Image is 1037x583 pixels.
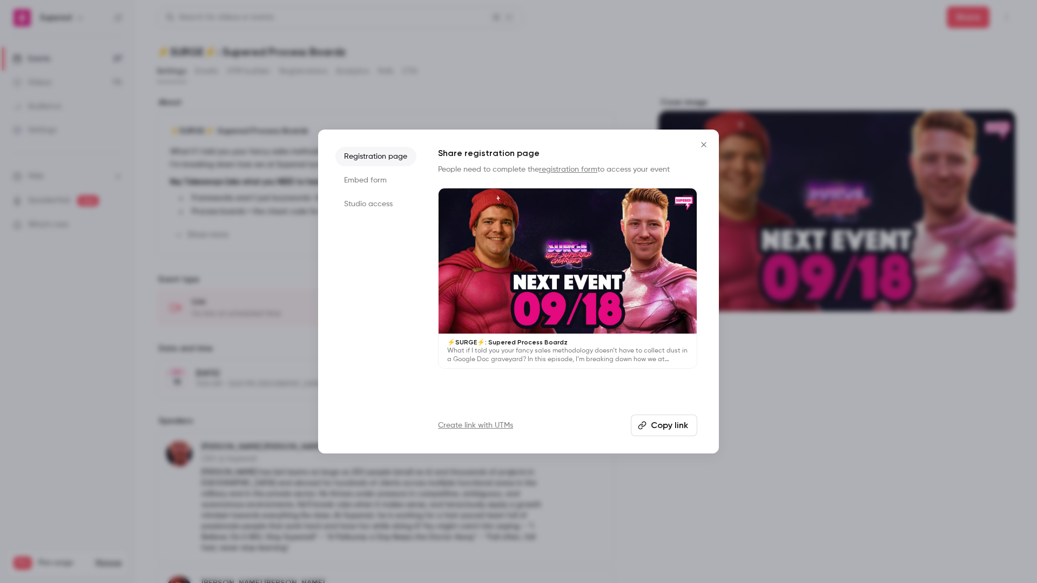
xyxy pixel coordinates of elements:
li: Studio access [335,194,416,214]
p: ⚡️SURGE⚡️: Supered Process Boardz [447,338,688,347]
a: registration form [539,166,597,173]
h1: Share registration page [438,147,697,160]
a: Create link with UTMs [438,420,513,431]
li: Registration page [335,147,416,166]
button: Close [693,134,715,155]
p: What if I told you your fancy sales methodology doesn’t have to collect dust in a Google Doc grav... [447,347,688,364]
button: Copy link [631,415,697,436]
li: Embed form [335,171,416,190]
p: People need to complete the to access your event [438,164,697,175]
a: ⚡️SURGE⚡️: Supered Process BoardzWhat if I told you your fancy sales methodology doesn’t have to ... [438,188,697,369]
